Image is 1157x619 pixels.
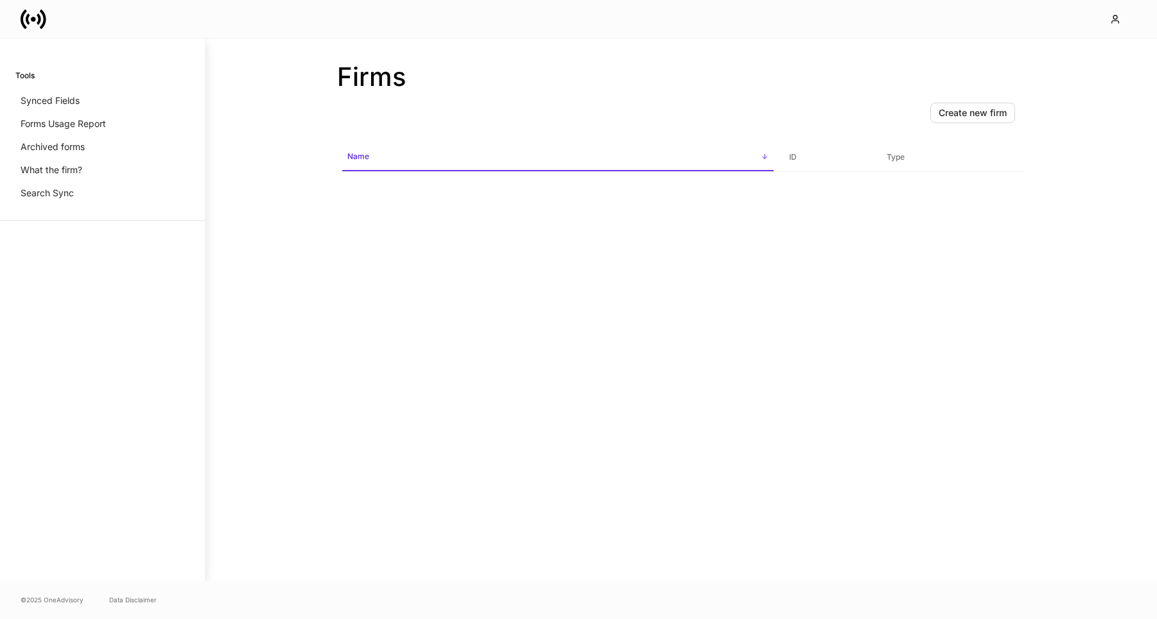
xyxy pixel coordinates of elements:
[882,144,1020,171] span: Type
[337,62,1025,92] h2: Firms
[15,158,189,182] a: What the firm?
[930,103,1015,123] button: Create new firm
[789,151,797,163] h6: ID
[21,94,80,107] p: Synced Fields
[784,144,871,171] span: ID
[342,144,774,171] span: Name
[109,595,157,605] a: Data Disclaimer
[15,89,189,112] a: Synced Fields
[21,595,83,605] span: © 2025 OneAdvisory
[21,187,74,199] p: Search Sync
[21,117,106,130] p: Forms Usage Report
[15,69,35,81] h6: Tools
[15,135,189,158] a: Archived forms
[21,164,82,176] p: What the firm?
[939,106,1007,119] div: Create new firm
[887,151,905,163] h6: Type
[15,182,189,205] a: Search Sync
[21,140,85,153] p: Archived forms
[15,112,189,135] a: Forms Usage Report
[347,150,369,162] h6: Name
